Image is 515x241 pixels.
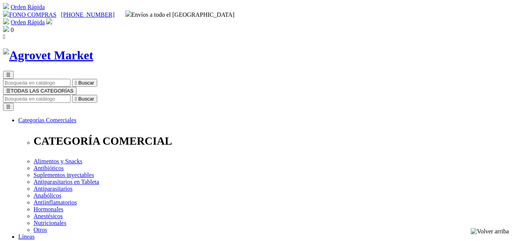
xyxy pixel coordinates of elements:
[125,11,132,17] img: delivery-truck.svg
[46,19,52,26] a: Acceda a su cuenta de cliente
[18,233,35,240] a: Líneas
[18,117,76,123] a: Categorías Comerciales
[11,19,45,26] a: Orden Rápida
[471,228,509,235] img: Volver arriba
[34,165,64,171] a: Antibióticos
[3,11,9,17] img: phone.svg
[3,11,56,18] a: FONO COMPRAS
[3,95,71,103] input: Buscar
[79,80,94,86] span: Buscar
[34,220,66,226] a: Nutricionales
[3,18,9,24] img: shopping-cart.svg
[75,80,77,86] i: 
[34,185,72,192] a: Antiparasitarios
[34,227,47,233] a: Otros
[3,3,9,9] img: shopping-cart.svg
[61,11,114,18] a: [PHONE_NUMBER]
[34,192,61,199] a: Anabólicos
[72,79,97,87] button:  Buscar
[11,27,14,33] span: 0
[34,179,99,185] a: Antiparasitarios en Tableta
[79,96,94,102] span: Buscar
[34,199,77,206] a: Antiinflamatorios
[46,18,52,24] img: user.svg
[3,79,71,87] input: Buscar
[3,71,14,79] button: ☰
[3,48,93,62] img: Agrovet Market
[3,34,5,40] i: 
[34,135,512,147] p: CATEGORÍA COMERCIAL
[11,4,45,10] a: Orden Rápida
[72,95,97,103] button:  Buscar
[6,72,11,78] span: ☰
[3,26,9,32] img: shopping-bag.svg
[125,11,235,18] span: Envíos a todo el [GEOGRAPHIC_DATA]
[75,96,77,102] i: 
[6,88,11,94] span: ☰
[34,213,63,219] a: Anestésicos
[3,103,14,111] button: ☰
[34,172,94,178] a: Suplementos inyectables
[34,206,63,212] a: Hormonales
[3,87,77,95] button: ☰TODAS LAS CATEGORÍAS
[34,158,82,164] a: Alimentos y Snacks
